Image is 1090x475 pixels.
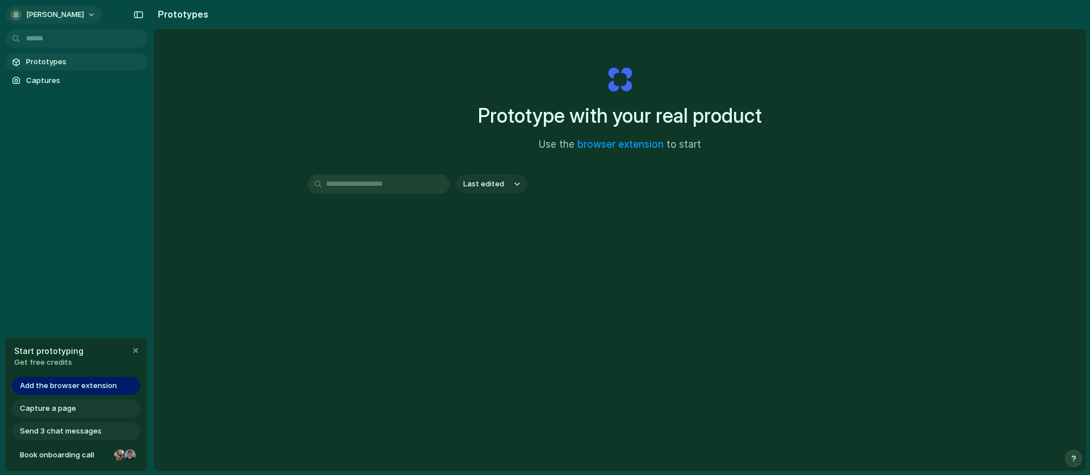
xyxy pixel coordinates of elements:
button: [PERSON_NAME] [6,6,102,24]
span: Add the browser extension [20,380,117,391]
div: Nicole Kubica [113,448,127,462]
span: Capture a page [20,403,76,414]
span: Book onboarding call [20,449,110,461]
h1: Prototype with your real product [478,101,762,131]
a: Book onboarding call [12,446,140,464]
span: Captures [26,75,143,86]
div: Christian Iacullo [123,448,137,462]
button: Last edited [456,174,527,194]
span: [PERSON_NAME] [26,9,84,20]
a: Add the browser extension [12,377,140,395]
span: Prototypes [26,56,143,68]
a: Prototypes [6,53,148,70]
span: Use the to start [539,137,701,152]
span: Last edited [463,178,504,190]
a: browser extension [577,139,664,150]
a: Captures [6,72,148,89]
span: Start prototyping [14,345,83,357]
h2: Prototypes [153,7,208,21]
span: Send 3 chat messages [20,426,102,437]
span: Get free credits [14,357,83,368]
